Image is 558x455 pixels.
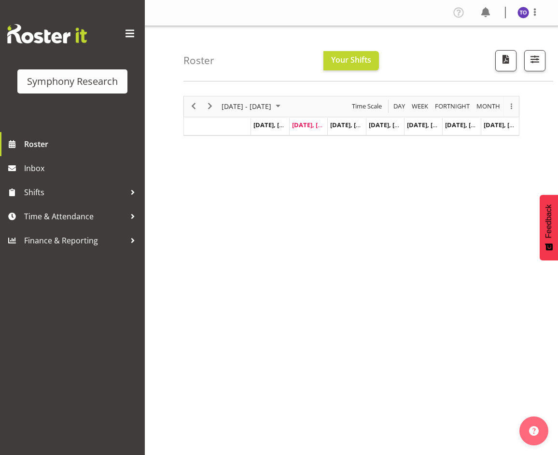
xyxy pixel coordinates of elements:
span: Feedback [544,204,553,238]
span: [DATE], [DATE] [253,120,297,129]
span: Finance & Reporting [24,233,126,248]
button: Timeline Day [392,100,407,112]
span: [DATE], [DATE] [407,120,451,129]
div: October 06 - 12, 2025 [218,96,286,117]
button: Time Scale [350,100,384,112]
h4: Roster [183,55,214,66]
div: overflow [503,96,519,117]
button: Filter Shifts [524,50,545,71]
button: Timeline Month [475,100,502,112]
span: [DATE], [DATE] [369,120,413,129]
div: Symphony Research [27,74,118,89]
span: Day [392,100,406,112]
button: October 2025 [220,100,285,112]
button: Timeline Week [410,100,430,112]
div: previous period [185,96,202,117]
button: Download a PDF of the roster according to the set date range. [495,50,516,71]
span: [DATE], [DATE] [445,120,489,129]
span: [DATE], [DATE] [484,120,528,129]
div: next period [202,96,218,117]
span: [DATE], [DATE] [330,120,374,129]
button: Previous [187,100,200,112]
span: Month [475,100,501,112]
span: Fortnight [434,100,471,112]
span: [DATE] - [DATE] [221,100,272,112]
div: Timeline Week of October 7, 2025 [183,96,519,136]
button: Fortnight [433,100,472,112]
button: Feedback - Show survey [540,195,558,260]
span: Week [411,100,429,112]
span: Inbox [24,161,140,175]
span: Your Shifts [331,54,371,65]
button: Next [204,100,217,112]
span: Time & Attendance [24,209,126,224]
span: Time Scale [351,100,383,112]
span: Roster [24,137,140,151]
img: tahua-oleary11922.jpg [517,7,529,18]
img: help-xxl-2.png [529,426,539,436]
span: Shifts [24,185,126,200]
span: [DATE], [DATE] [292,120,336,129]
button: Your Shifts [323,51,379,70]
img: Rosterit website logo [7,24,87,43]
